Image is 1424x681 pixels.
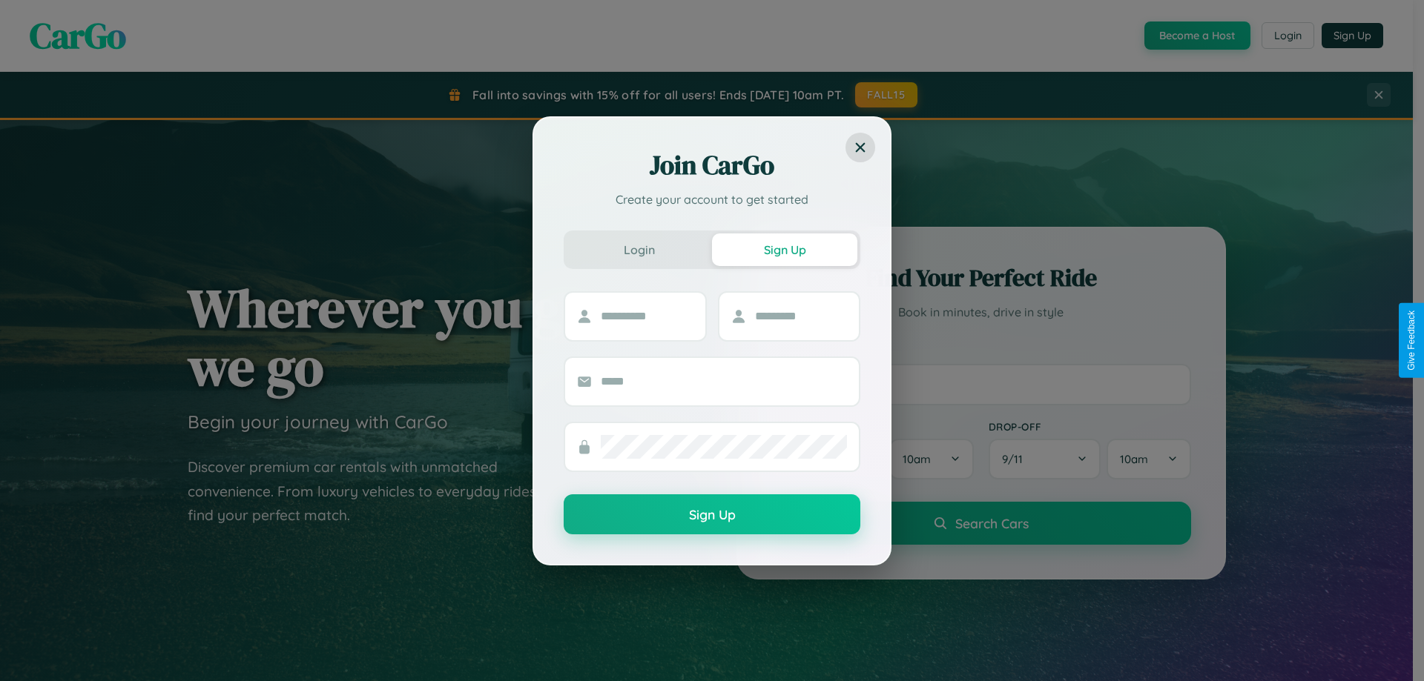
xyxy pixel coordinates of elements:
div: Give Feedback [1406,310,1417,371]
h2: Join CarGo [564,147,860,183]
p: Create your account to get started [564,190,860,208]
button: Login [567,233,712,266]
button: Sign Up [564,494,860,534]
button: Sign Up [712,233,857,266]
